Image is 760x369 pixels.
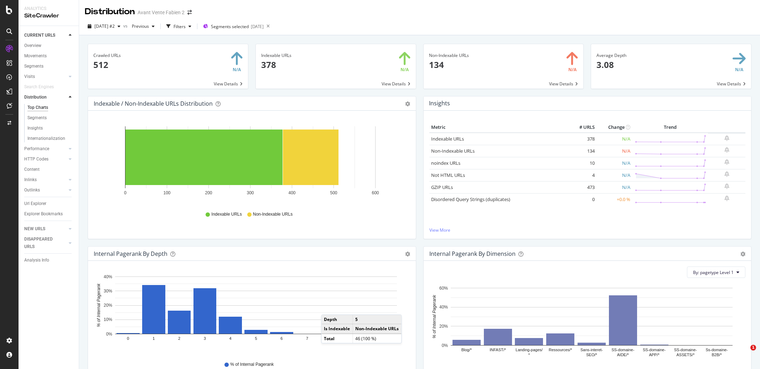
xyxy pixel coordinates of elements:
text: 5 [255,337,257,341]
text: 400 [288,190,295,195]
text: 500 [330,190,337,195]
td: Total [321,333,353,343]
div: Visits [24,73,35,80]
a: Explorer Bookmarks [24,210,74,218]
span: % of Internal Pagerank [230,362,274,368]
text: 30% [104,289,112,294]
div: Filters [174,23,186,30]
a: noindex URLs [431,160,460,166]
td: +0.0 % [596,193,632,205]
div: SiteCrawler [24,12,73,20]
text: % of Internal Pagerank [96,283,101,327]
a: Disordered Query Strings (duplicates) [431,196,510,202]
a: Url Explorer [24,200,74,207]
button: Segments selected[DATE] [200,21,264,32]
text: SS-domaine- [611,348,635,352]
button: [DATE] #2 [85,21,123,32]
div: Avant Vente Fabien 2 [138,9,185,16]
div: Analysis Info [24,257,49,264]
div: bell-plus [724,135,729,141]
td: N/A [596,157,632,169]
div: Distribution [85,6,135,18]
td: Non-Indexable URLs [353,324,402,334]
a: Internationalization [27,135,74,142]
div: Insights [27,125,43,132]
div: bell-plus [724,171,729,177]
span: 1 [750,345,756,350]
a: Inlinks [24,176,67,184]
th: Trend [632,122,708,133]
div: Url Explorer [24,200,46,207]
td: 4 [568,169,596,181]
a: Analysis Info [24,257,74,264]
div: Search Engines [24,83,54,91]
div: Analytics [24,6,73,12]
text: INFAST/* [490,348,506,352]
svg: A chart. [429,284,743,366]
button: Previous [129,21,157,32]
td: 10 [568,157,596,169]
a: Segments [24,63,74,70]
a: GZIP URLs [431,184,453,190]
div: bell-plus [724,159,729,165]
span: Segments selected [211,23,249,30]
text: 7 [306,337,308,341]
text: ASSETS/* [676,353,694,357]
a: Search Engines [24,83,61,91]
text: 100 [163,190,170,195]
div: Explorer Bookmarks [24,210,63,218]
div: Movements [24,52,47,60]
span: Indexable URLs [211,211,242,217]
a: Insights [27,125,74,132]
div: Internal Pagerank By Dimension [429,250,516,257]
text: SS-domaine- [674,348,697,352]
div: Segments [27,114,47,122]
div: gear [405,101,410,106]
div: Outlinks [24,186,40,194]
text: Ressources/* [549,348,572,352]
text: APP/* [649,353,660,357]
td: Is Indexable [321,324,353,334]
th: Change [596,122,632,133]
span: By: pagetype Level 1 [693,269,734,275]
div: HTTP Codes [24,155,48,163]
div: Performance [24,145,49,153]
span: 2025 Sep. 22nd #2 [94,23,115,29]
text: 1 [152,337,155,341]
button: Filters [164,21,194,32]
text: % of Internal Pagerank [432,295,437,338]
div: gear [740,252,745,257]
span: Non-Indexable URLs [253,211,293,217]
text: B2B/* [712,353,722,357]
iframe: Intercom live chat [736,345,753,362]
button: By: pagetype Level 1 [687,267,745,278]
text: SEO/* [586,353,597,357]
text: 40% [439,305,448,310]
td: Depth [321,315,353,324]
div: DISAPPEARED URLS [24,236,60,251]
text: SS-domaine- [642,348,666,352]
span: vs [123,23,129,29]
div: gear [405,252,410,257]
div: Indexable / Non-Indexable URLs Distribution [94,100,213,107]
a: View More [429,227,746,233]
a: Distribution [24,94,67,101]
text: AIDE/* [617,353,629,357]
div: NEW URLS [24,225,45,233]
td: 378 [568,133,596,145]
text: Sans-interet- [580,348,603,352]
td: N/A [596,181,632,193]
text: 2 [178,337,180,341]
td: 134 [568,145,596,157]
text: 60% [439,286,448,291]
div: Internal Pagerank by Depth [94,250,167,257]
div: Content [24,166,40,173]
div: Inlinks [24,176,37,184]
div: Top Charts [27,104,48,111]
text: 10% [104,317,112,322]
span: Previous [129,23,149,29]
div: bell-plus [724,195,729,201]
svg: A chart. [94,122,407,205]
a: Indexable URLs [431,136,464,142]
div: [DATE] [251,23,264,30]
